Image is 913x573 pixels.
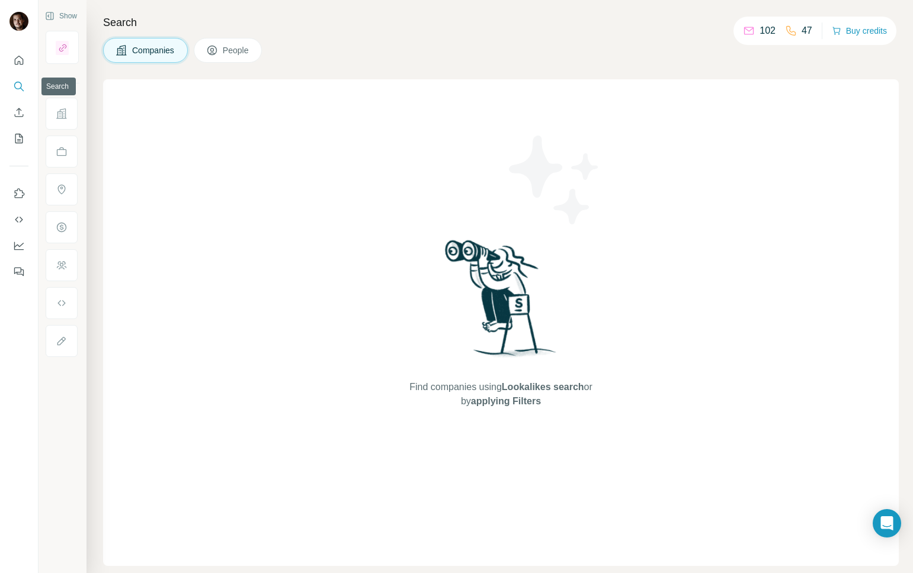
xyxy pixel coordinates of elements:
button: Use Surfe API [9,209,28,230]
span: Lookalikes search [502,382,584,392]
span: Find companies using or by [406,380,595,408]
img: Surfe Illustration - Stars [501,127,608,233]
span: Companies [132,44,175,56]
img: Surfe Illustration - Woman searching with binoculars [440,237,563,369]
p: 102 [760,24,776,38]
span: People [223,44,250,56]
button: Search [9,76,28,97]
span: applying Filters [471,396,541,406]
button: Enrich CSV [9,102,28,123]
button: Quick start [9,50,28,71]
button: Use Surfe on LinkedIn [9,183,28,204]
h4: Search [103,14,899,31]
button: Show [37,7,85,25]
button: My lists [9,128,28,149]
button: Dashboard [9,235,28,256]
button: Feedback [9,261,28,282]
button: Buy credits [832,22,887,39]
p: 47 [802,24,812,38]
div: Open Intercom Messenger [873,509,901,537]
img: Avatar [9,12,28,31]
